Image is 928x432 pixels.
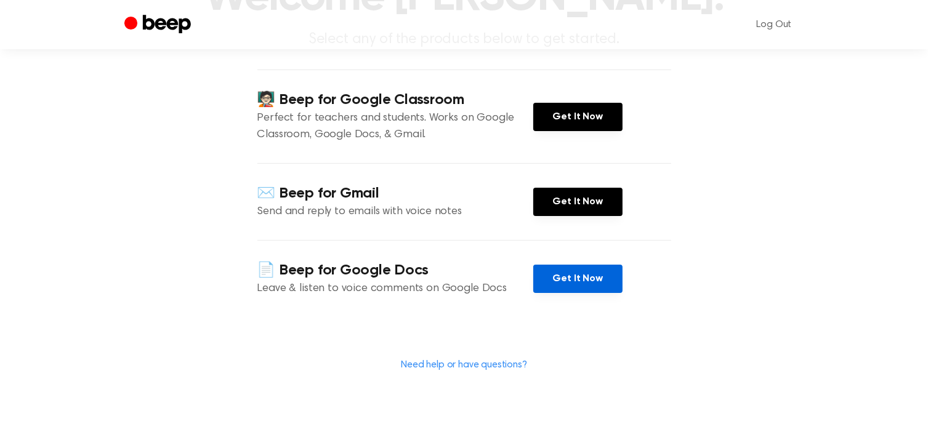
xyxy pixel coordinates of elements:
[257,260,533,281] h4: 📄 Beep for Google Docs
[533,188,623,216] a: Get It Now
[401,360,527,370] a: Need help or have questions?
[257,110,533,143] p: Perfect for teachers and students. Works on Google Classroom, Google Docs, & Gmail.
[257,183,533,204] h4: ✉️ Beep for Gmail
[257,281,533,297] p: Leave & listen to voice comments on Google Docs
[533,103,623,131] a: Get It Now
[533,265,623,293] a: Get It Now
[257,90,533,110] h4: 🧑🏻‍🏫 Beep for Google Classroom
[124,13,194,37] a: Beep
[257,204,533,220] p: Send and reply to emails with voice notes
[744,10,804,39] a: Log Out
